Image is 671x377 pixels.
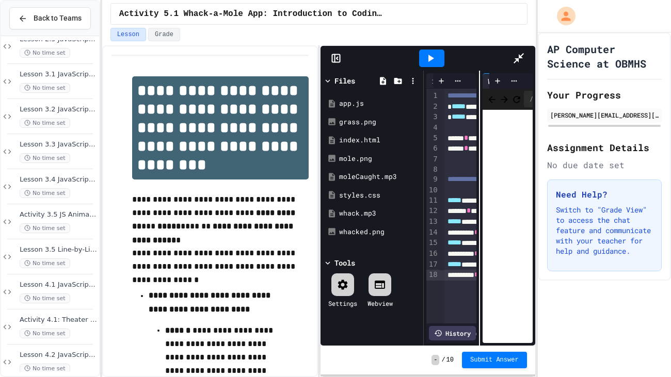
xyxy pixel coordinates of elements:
div: 12 [426,206,439,217]
button: Grade [148,28,180,41]
p: Switch to "Grade View" to access the chat feature and communicate with your teacher for help and ... [556,205,653,256]
span: No time set [20,118,70,128]
div: Webview [368,299,393,308]
div: Tools [334,257,355,268]
div: 5 [426,133,439,144]
iframe: Web Preview [483,110,533,343]
div: index.html [426,75,478,86]
span: Activity 5.1 Whack-a-Mole App: Introduction to Coding a Complete Create Performance Task [119,8,384,20]
div: whack.mp3 [339,208,420,219]
div: 6 [426,143,439,154]
span: Lesson 4.2 JavaScript Loops (Iteration) [20,351,97,359]
div: 18 [426,270,439,281]
div: 2 [426,102,439,112]
span: Lesson 4.1 JavaScript Conditional Statements [20,281,97,289]
div: 17 [426,259,439,270]
div: Settings [328,299,357,308]
div: 15 [426,238,439,249]
button: Refresh [512,93,522,105]
h2: Your Progress [547,88,662,102]
span: Activity 3.5 JS Animation Virtual Aquarium [20,210,97,219]
span: Lesson 3.2 JavaScript Operators [20,105,97,114]
div: History [429,326,476,340]
div: mole.png [339,154,420,164]
span: No time set [20,188,70,198]
span: Submit Answer [470,356,519,364]
span: No time set [20,83,70,93]
h1: AP Computer Science at OBMHS [547,42,662,71]
button: Submit Answer [462,352,527,368]
div: WebView [483,73,549,89]
span: No time set [20,48,70,58]
div: WebView [483,76,522,87]
span: 10 [446,356,454,364]
span: Back to Teams [34,13,82,24]
div: 3 [426,112,439,123]
span: Forward [499,92,509,105]
span: No time set [20,153,70,163]
div: Files [334,75,355,86]
div: app.js [339,99,420,109]
div: 8 [426,165,439,175]
span: Back [487,92,497,105]
div: 7 [426,154,439,165]
div: 14 [426,227,439,238]
span: Activity 4.1: Theater Admission App [20,316,97,324]
div: 10 [426,185,439,195]
div: 4 [426,123,439,133]
span: No time set [20,364,70,373]
div: 11 [426,195,439,206]
h3: Need Help? [556,188,653,201]
div: grass.png [339,117,420,127]
span: No time set [20,293,70,303]
h2: Assignment Details [547,140,662,155]
div: My Account [546,4,578,28]
div: index.html [339,135,420,145]
div: 16 [426,249,439,259]
span: / [441,356,445,364]
button: Back to Teams [9,7,91,29]
span: No time set [20,223,70,233]
div: [PERSON_NAME][EMAIL_ADDRESS][PERSON_NAME][DOMAIN_NAME] [550,110,659,120]
span: No time set [20,329,70,338]
div: whacked.png [339,227,420,237]
div: 1 [426,91,439,102]
span: Lesson 3.3 JavaScript Arrays [20,140,97,149]
div: styles.css [339,190,420,201]
span: Lesson 3.5 Line-by-Line Explanation of Animation Virtual Aquarium [20,245,97,254]
div: / [524,91,536,107]
button: Lesson [110,28,146,41]
div: index.html [426,73,491,89]
span: Lesson 3.4 JavaScript Objects & Classes [20,175,97,184]
div: 9 [426,174,439,185]
div: No due date set [547,159,662,171]
span: Lesson 3.1 JavaScript Functions [20,70,97,79]
div: 13 [426,217,439,227]
div: moleCaught.mp3 [339,172,420,182]
span: - [432,355,439,365]
span: No time set [20,258,70,268]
